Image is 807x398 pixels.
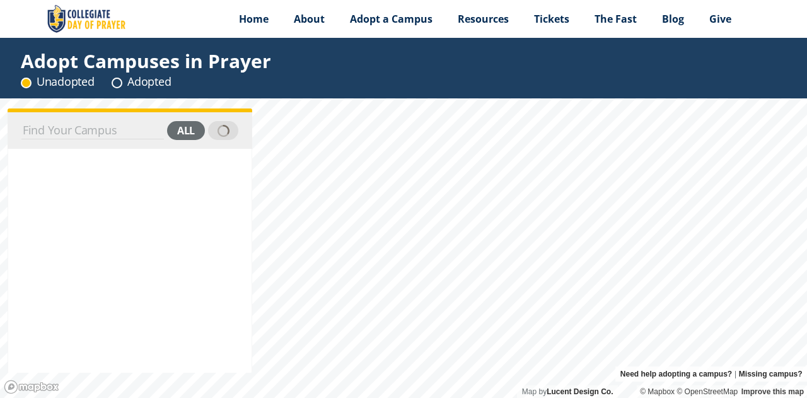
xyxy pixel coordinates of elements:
[534,12,569,26] span: Tickets
[582,3,649,35] a: The Fast
[676,387,738,396] a: OpenStreetMap
[547,387,613,396] a: Lucent Design Co.
[640,387,675,396] a: Mapbox
[741,387,804,396] a: Improve this map
[615,366,807,382] div: |
[445,3,521,35] a: Resources
[620,366,732,382] a: Need help adopting a campus?
[21,53,271,69] div: Adopt Campuses in Prayer
[294,12,325,26] span: About
[649,3,697,35] a: Blog
[458,12,509,26] span: Resources
[21,74,94,90] div: Unadopted
[350,12,433,26] span: Adopt a Campus
[281,3,337,35] a: About
[21,122,164,139] input: Find Your Campus
[521,3,582,35] a: Tickets
[595,12,637,26] span: The Fast
[517,385,618,398] div: Map by
[662,12,684,26] span: Blog
[739,366,803,382] a: Missing campus?
[167,121,205,140] div: all
[697,3,744,35] a: Give
[112,74,171,90] div: Adopted
[226,3,281,35] a: Home
[337,3,445,35] a: Adopt a Campus
[709,12,731,26] span: Give
[4,380,59,394] a: Mapbox logo
[239,12,269,26] span: Home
